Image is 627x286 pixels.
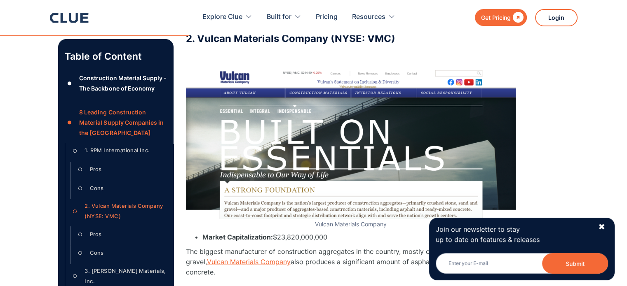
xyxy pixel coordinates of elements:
[267,4,291,30] div: Built for
[316,4,338,30] a: Pricing
[75,247,167,259] a: ○Cons
[75,163,85,176] div: ○
[75,228,167,240] a: ○Pros
[352,4,395,30] div: Resources
[70,205,80,217] div: ○
[79,107,167,138] div: 8 Leading Construction Material Supply Companies in the [GEOGRAPHIC_DATA]
[90,248,103,258] div: Cons
[85,201,167,221] div: 2. Vulcan Materials Company (NYSE: VMC)
[186,221,516,228] figcaption: Vulcan Materials Company
[70,201,167,221] a: ○2. Vulcan Materials Company (NYSE: VMC)
[65,107,167,138] a: ●8 Leading Construction Material Supply Companies in the [GEOGRAPHIC_DATA]
[598,222,605,232] div: ✖
[90,164,101,174] div: Pros
[90,183,103,193] div: Cons
[75,247,85,259] div: ○
[267,4,301,30] div: Built for
[75,228,85,240] div: ○
[202,4,242,30] div: Explore Clue
[75,182,167,194] a: ○Cons
[207,258,291,266] a: Vulcan Materials Company
[70,144,167,157] a: ○1. RPM International Inc.
[481,12,511,23] div: Get Pricing
[186,33,516,45] h3: 2. Vulcan Materials Company (NYSE: VMC)
[65,116,75,129] div: ●
[186,49,516,59] p: ‍
[202,232,516,242] li: $23,820,000,000
[75,182,85,194] div: ○
[535,9,578,26] a: Login
[70,270,80,282] div: ○
[511,12,524,23] div: 
[436,224,591,245] p: Join our newsletter to stay up to date on features & releases
[186,246,516,278] p: The biggest manufacturer of construction aggregates in the country, mostly crushed stone, sand, a...
[202,233,273,241] strong: Market Capitalization:
[79,73,167,93] div: Construction Material Supply - The Backbone of Economy
[75,163,167,176] a: ○Pros
[202,4,252,30] div: Explore Clue
[475,9,527,26] a: Get Pricing
[186,67,516,219] img: Vulcan Materials Company homepage
[65,73,167,93] a: ●Construction Material Supply - The Backbone of Economy
[65,77,75,90] div: ●
[65,50,167,63] p: Table of Content
[352,4,385,30] div: Resources
[542,253,608,274] button: Submit
[85,145,150,156] div: 1. RPM International Inc.
[90,229,101,239] div: Pros
[70,144,80,157] div: ○
[436,253,608,274] input: Enter your E-mail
